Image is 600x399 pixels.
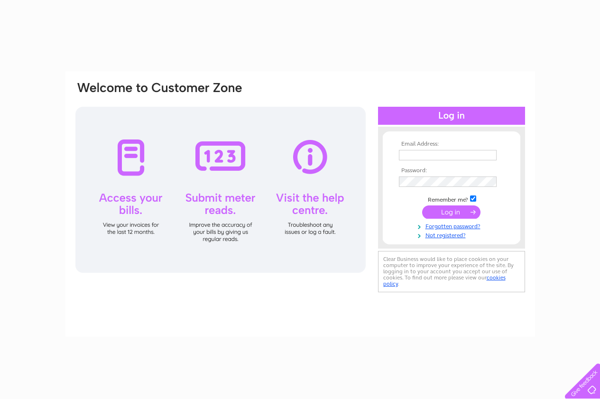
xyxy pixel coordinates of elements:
th: Email Address: [397,141,507,148]
input: Submit [422,205,480,219]
a: Forgotten password? [399,221,507,230]
a: Not registered? [399,230,507,239]
div: Clear Business would like to place cookies on your computer to improve your experience of the sit... [378,251,525,292]
th: Password: [397,167,507,174]
td: Remember me? [397,194,507,204]
a: cookies policy [383,274,506,287]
